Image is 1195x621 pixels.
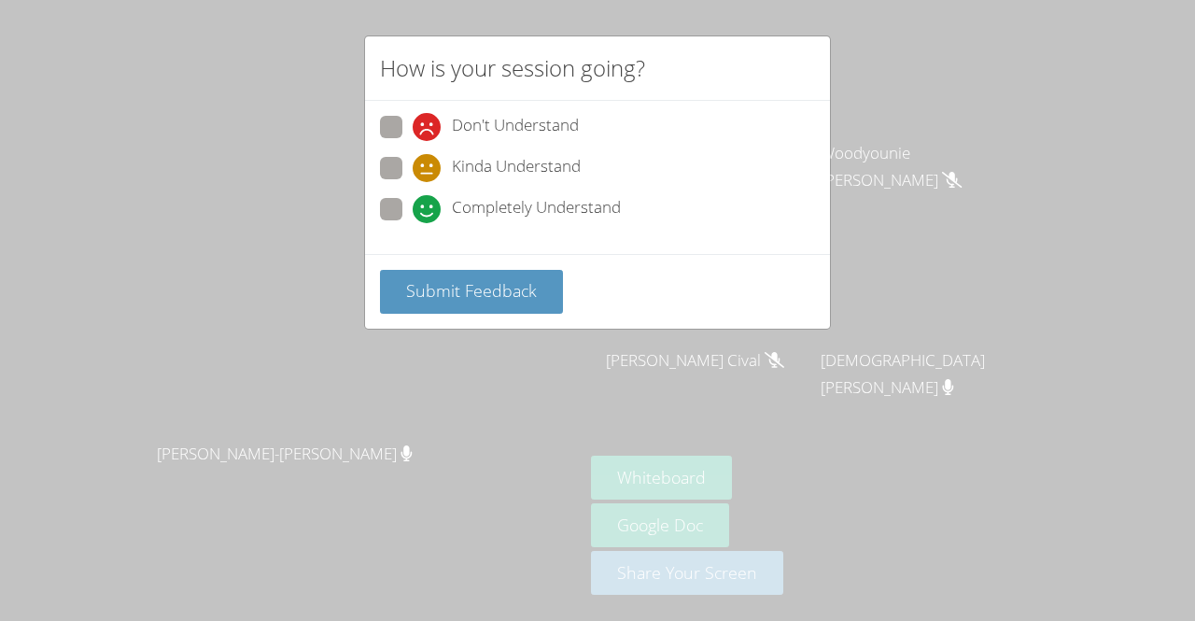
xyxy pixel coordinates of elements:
[406,279,537,302] span: Submit Feedback
[452,195,621,223] span: Completely Understand
[380,51,645,85] h2: How is your session going?
[380,270,563,314] button: Submit Feedback
[452,113,579,141] span: Don't Understand
[452,154,581,182] span: Kinda Understand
